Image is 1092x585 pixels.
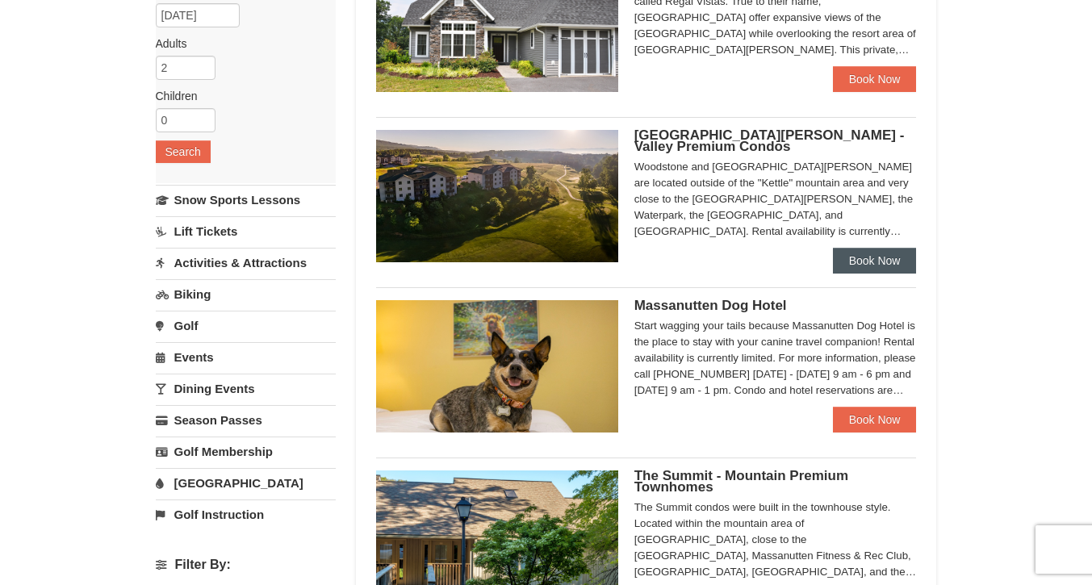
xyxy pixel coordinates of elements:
a: Golf Instruction [156,499,336,529]
div: Start wagging your tails because Massanutten Dog Hotel is the place to stay with your canine trav... [634,318,917,399]
a: Book Now [833,66,917,92]
span: The Summit - Mountain Premium Townhomes [634,468,848,495]
a: Season Passes [156,405,336,435]
span: Massanutten Dog Hotel [634,298,787,313]
a: Book Now [833,407,917,432]
div: Woodstone and [GEOGRAPHIC_DATA][PERSON_NAME] are located outside of the "Kettle" mountain area an... [634,159,917,240]
a: Golf [156,311,336,341]
label: Adults [156,36,324,52]
div: The Summit condos were built in the townhouse style. Located within the mountain area of [GEOGRAP... [634,499,917,580]
a: [GEOGRAPHIC_DATA] [156,468,336,498]
a: Golf Membership [156,437,336,466]
a: Book Now [833,248,917,274]
img: 19219041-4-ec11c166.jpg [376,130,618,262]
a: Biking [156,279,336,309]
h4: Filter By: [156,558,336,572]
a: Snow Sports Lessons [156,185,336,215]
img: 27428181-5-81c892a3.jpg [376,300,618,432]
span: [GEOGRAPHIC_DATA][PERSON_NAME] - Valley Premium Condos [634,127,905,154]
label: Children [156,88,324,104]
button: Search [156,140,211,163]
a: Dining Events [156,374,336,403]
a: Events [156,342,336,372]
a: Activities & Attractions [156,248,336,278]
a: Lift Tickets [156,216,336,246]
